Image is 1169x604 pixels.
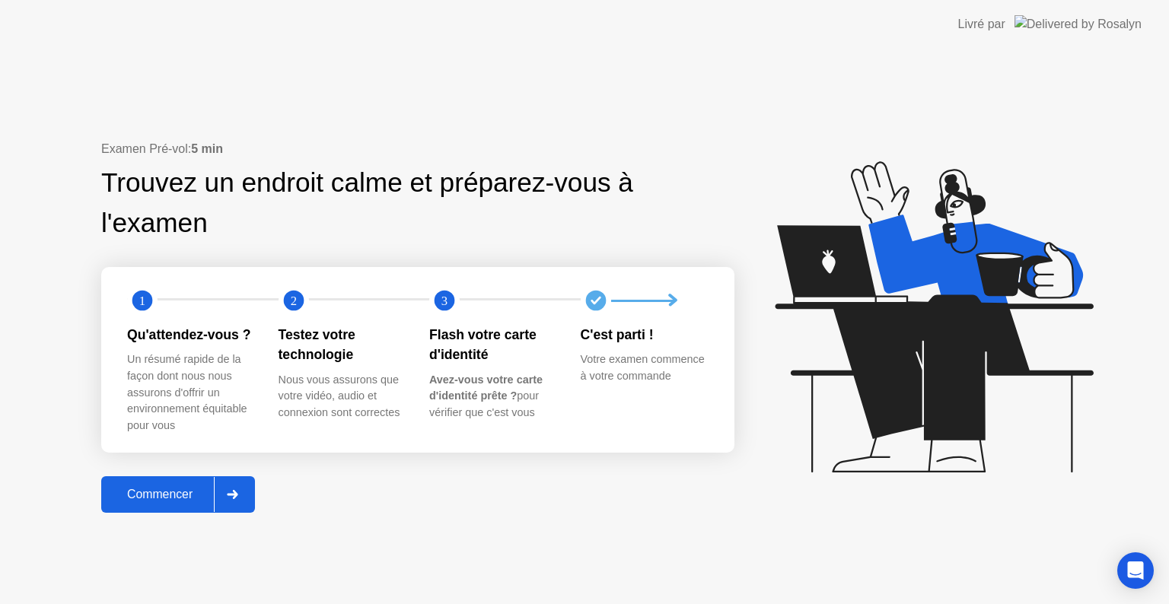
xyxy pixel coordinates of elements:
[581,325,708,345] div: C'est parti !
[191,142,223,155] b: 5 min
[441,294,448,308] text: 3
[958,15,1005,33] div: Livré par
[127,351,254,434] div: Un résumé rapide de la façon dont nous nous assurons d'offrir un environnement équitable pour vous
[581,351,708,384] div: Votre examen commence à votre commande
[279,325,406,365] div: Testez votre technologie
[290,294,296,308] text: 2
[279,372,406,421] div: Nous vous assurons que votre vidéo, audio et connexion sont correctes
[101,140,734,158] div: Examen Pré-vol:
[429,325,556,365] div: Flash votre carte d'identité
[139,294,145,308] text: 1
[429,372,556,421] div: pour vérifier que c'est vous
[106,488,214,501] div: Commencer
[101,163,638,243] div: Trouvez un endroit calme et préparez-vous à l'examen
[1117,552,1154,589] div: Open Intercom Messenger
[127,325,254,345] div: Qu'attendez-vous ?
[1015,15,1142,33] img: Delivered by Rosalyn
[429,374,543,402] b: Avez-vous votre carte d'identité prête ?
[101,476,255,513] button: Commencer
